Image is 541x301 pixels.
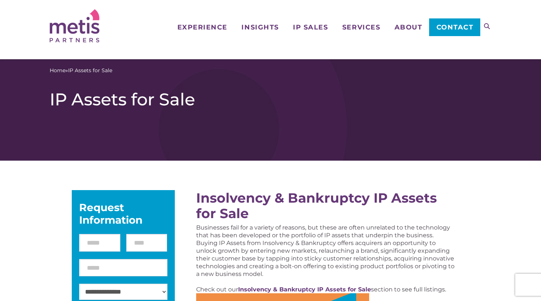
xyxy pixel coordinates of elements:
span: About [395,24,422,31]
span: Contact [436,24,474,31]
img: Metis Partners [50,9,99,42]
span: Experience [177,24,227,31]
span: » [50,67,112,74]
div: Request Information [79,201,167,226]
span: IP Assets for Sale [68,67,112,74]
p: Businesses fail for a variety of reasons, but these are often unrelated to the technology that ha... [196,224,455,278]
h1: IP Assets for Sale [50,89,491,110]
a: Contact [429,18,480,36]
span: Services [342,24,380,31]
a: Insolvency & Bankruptcy IP Assets for Sale [238,286,371,293]
span: IP Sales [293,24,328,31]
a: Home [50,67,66,74]
a: Insolvency & Bankruptcy IP Assets for Sale [196,190,437,221]
span: Insights [241,24,279,31]
p: Check out our section to see full listings. [196,286,455,293]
